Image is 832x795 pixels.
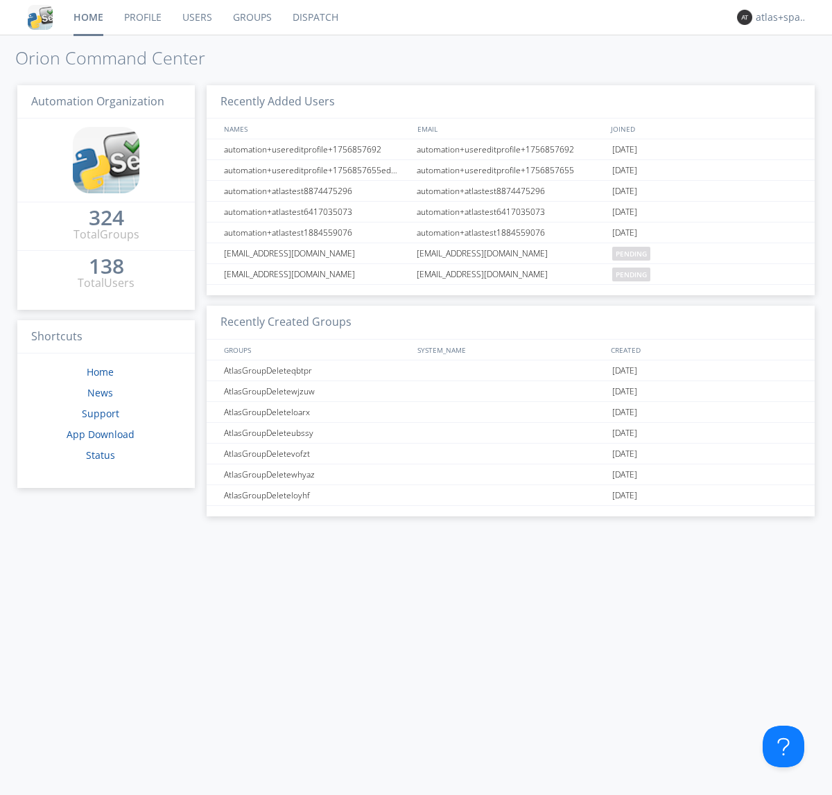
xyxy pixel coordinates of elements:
[612,485,637,506] span: [DATE]
[220,202,413,222] div: automation+atlastest6417035073
[612,160,637,181] span: [DATE]
[612,423,637,444] span: [DATE]
[207,85,815,119] h3: Recently Added Users
[220,423,413,443] div: AtlasGroupDeleteubssy
[31,94,164,109] span: Automation Organization
[207,139,815,160] a: automation+usereditprofile+1756857692automation+usereditprofile+1756857692[DATE]
[207,160,815,181] a: automation+usereditprofile+1756857655editedautomation+usereditprofile+1756857655automation+usered...
[220,444,413,464] div: AtlasGroupDeletevofzt
[220,464,413,484] div: AtlasGroupDeletewhyaz
[89,259,124,275] a: 138
[207,181,815,202] a: automation+atlastest8874475296automation+atlastest8874475296[DATE]
[89,259,124,273] div: 138
[207,485,815,506] a: AtlasGroupDeleteloyhf[DATE]
[220,340,410,360] div: GROUPS
[220,139,413,159] div: automation+usereditprofile+1756857692
[612,444,637,464] span: [DATE]
[67,428,135,441] a: App Download
[612,360,637,381] span: [DATE]
[87,386,113,399] a: News
[73,127,139,193] img: cddb5a64eb264b2086981ab96f4c1ba7
[207,381,815,402] a: AtlasGroupDeletewjzuw[DATE]
[220,160,413,180] div: automation+usereditprofile+1756857655editedautomation+usereditprofile+1756857655
[73,227,139,243] div: Total Groups
[607,119,801,139] div: JOINED
[220,264,413,284] div: [EMAIL_ADDRESS][DOMAIN_NAME]
[207,423,815,444] a: AtlasGroupDeleteubssy[DATE]
[207,222,815,243] a: automation+atlastest1884559076automation+atlastest1884559076[DATE]
[87,365,114,378] a: Home
[78,275,135,291] div: Total Users
[414,340,607,360] div: SYSTEM_NAME
[207,243,815,264] a: [EMAIL_ADDRESS][DOMAIN_NAME][EMAIL_ADDRESS][DOMAIN_NAME]pending
[413,160,609,180] div: automation+usereditprofile+1756857655
[28,5,53,30] img: cddb5a64eb264b2086981ab96f4c1ba7
[207,264,815,285] a: [EMAIL_ADDRESS][DOMAIN_NAME][EMAIL_ADDRESS][DOMAIN_NAME]pending
[612,139,637,160] span: [DATE]
[413,139,609,159] div: automation+usereditprofile+1756857692
[612,222,637,243] span: [DATE]
[756,10,808,24] div: atlas+spanish0002
[207,306,815,340] h3: Recently Created Groups
[737,10,752,25] img: 373638.png
[612,202,637,222] span: [DATE]
[413,222,609,243] div: automation+atlastest1884559076
[220,381,413,401] div: AtlasGroupDeletewjzuw
[413,181,609,201] div: automation+atlastest8874475296
[220,360,413,381] div: AtlasGroupDeleteqbtpr
[86,448,115,462] a: Status
[207,402,815,423] a: AtlasGroupDeleteloarx[DATE]
[220,119,410,139] div: NAMES
[82,407,119,420] a: Support
[220,222,413,243] div: automation+atlastest1884559076
[220,485,413,505] div: AtlasGroupDeleteloyhf
[89,211,124,225] div: 324
[612,268,650,281] span: pending
[612,247,650,261] span: pending
[612,181,637,202] span: [DATE]
[414,119,607,139] div: EMAIL
[207,360,815,381] a: AtlasGroupDeleteqbtpr[DATE]
[89,211,124,227] a: 324
[612,464,637,485] span: [DATE]
[207,444,815,464] a: AtlasGroupDeletevofzt[DATE]
[207,202,815,222] a: automation+atlastest6417035073automation+atlastest6417035073[DATE]
[413,243,609,263] div: [EMAIL_ADDRESS][DOMAIN_NAME]
[220,243,413,263] div: [EMAIL_ADDRESS][DOMAIN_NAME]
[607,340,801,360] div: CREATED
[763,726,804,767] iframe: Toggle Customer Support
[612,381,637,402] span: [DATE]
[220,181,413,201] div: automation+atlastest8874475296
[612,402,637,423] span: [DATE]
[413,264,609,284] div: [EMAIL_ADDRESS][DOMAIN_NAME]
[413,202,609,222] div: automation+atlastest6417035073
[207,464,815,485] a: AtlasGroupDeletewhyaz[DATE]
[17,320,195,354] h3: Shortcuts
[220,402,413,422] div: AtlasGroupDeleteloarx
